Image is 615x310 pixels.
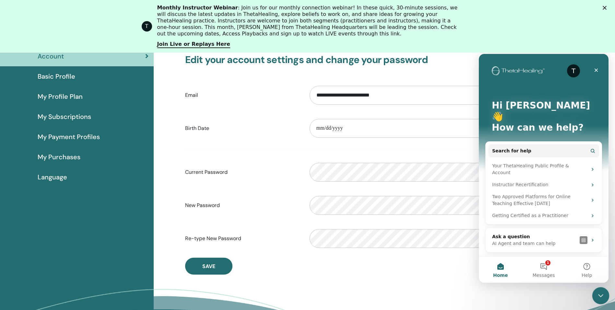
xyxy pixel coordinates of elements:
button: Save [185,258,232,275]
label: New Password [180,199,305,212]
label: Birth Date [180,122,305,135]
div: Close [603,6,609,10]
iframe: Intercom live chat [592,287,609,304]
span: Language [38,172,67,182]
iframe: Intercom live chat [479,54,609,283]
label: Email [180,89,305,101]
a: Join Live or Replays Here [157,41,230,48]
span: My Subscriptions [38,112,91,122]
span: Account [38,51,64,61]
div: : Join us for our monthly connection webinar! In these quick, 30-minute sessions, we will discuss... [157,5,463,37]
label: Current Password [180,166,305,178]
h3: Edit your account settings and change your password [185,54,549,66]
span: My Purchases [38,152,80,162]
span: My Payment Profiles [38,132,100,142]
b: Monthly Instructor Webinar [157,5,238,11]
span: Basic Profile [38,71,75,81]
label: Re-type New Password [180,232,305,245]
div: Profile image for ThetaHealing [142,21,152,32]
span: Save [202,263,215,270]
span: My Profile Plan [38,92,83,101]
